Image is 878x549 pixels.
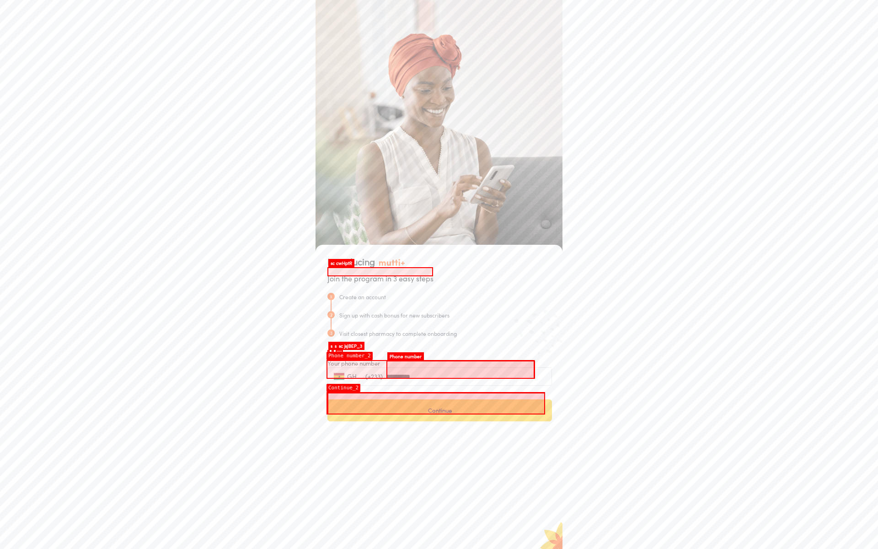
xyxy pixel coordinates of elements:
[335,293,552,311] div: Create an account
[327,274,434,283] span: Join the program in 3 easy steps
[334,373,357,381] span: GH
[335,311,552,329] div: Sign up with cash bonus for new subscribers
[327,399,552,421] button: Continue
[327,329,335,337] span: 3
[327,293,335,300] span: 1
[327,256,375,269] p: Introducing
[335,329,552,348] div: Visit closest pharmacy to complete onboarding
[327,311,335,318] span: 2
[327,359,552,367] span: Your phone number
[365,373,383,381] span: (+233)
